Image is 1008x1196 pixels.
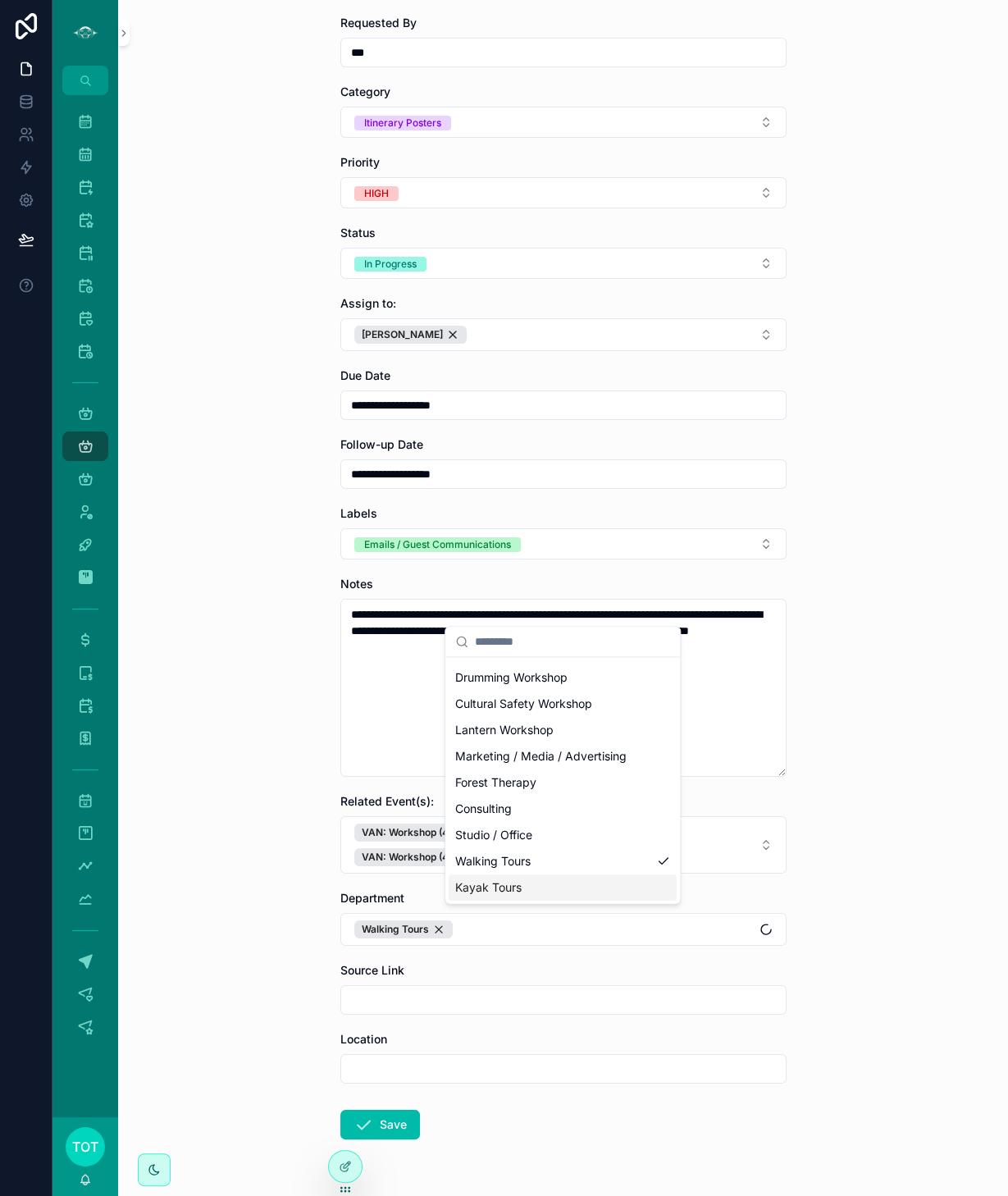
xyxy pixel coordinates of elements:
[340,226,376,240] span: Status
[52,95,118,1063] div: scrollable content
[340,368,390,382] span: Due Date
[364,186,389,201] div: HIGH
[340,437,423,451] span: Follow-up Date
[354,326,467,344] button: Unselect 19
[362,826,623,839] span: VAN: Workshop (41) [PERSON_NAME], TW:VZTS-FFCV
[364,257,417,272] div: In Progress
[340,248,787,279] button: Select Button
[340,891,404,905] span: Department
[364,537,511,552] div: Emails / Guest Communications
[340,16,417,30] span: Requested By
[340,107,787,138] button: Select Button
[455,879,522,896] span: Kayak Tours
[72,20,98,46] img: App logo
[455,748,627,765] span: Marketing / Media / Advertising
[340,177,787,208] button: Select Button
[340,963,404,977] span: Source Link
[340,318,787,351] button: Select Button
[340,296,396,310] span: Assign to:
[455,853,531,870] span: Walking Tours
[455,827,532,843] span: Studio / Office
[340,528,787,559] button: Select Button
[455,774,536,791] span: Forest Therapy
[455,669,568,686] span: Drumming Workshop
[354,848,645,866] button: Unselect 1850
[340,155,380,169] span: Priority
[354,824,646,842] button: Unselect 1851
[362,923,429,936] span: Walking Tours
[340,506,377,520] span: Labels
[455,696,592,712] span: Cultural Safety Workshop
[362,851,622,864] span: VAN: Workshop (41) [PERSON_NAME], TW:AXIH-ZQNR
[445,657,680,903] div: Suggestions
[340,577,373,591] span: Notes
[340,913,787,946] button: Select Button
[340,1110,420,1139] button: Save
[72,1137,98,1157] span: TOT
[340,1032,387,1046] span: Location
[354,920,453,938] button: Unselect 2
[340,84,390,98] span: Category
[340,816,787,874] button: Select Button
[455,801,512,817] span: Consulting
[364,116,441,130] div: Itinerary Posters
[455,643,490,660] span: Admin
[354,536,521,552] button: Unselect EMAILS_GUEST_COMMUNICATIONS
[340,794,434,808] span: Related Event(s):
[362,328,443,341] span: [PERSON_NAME]
[455,722,554,738] span: Lantern Workshop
